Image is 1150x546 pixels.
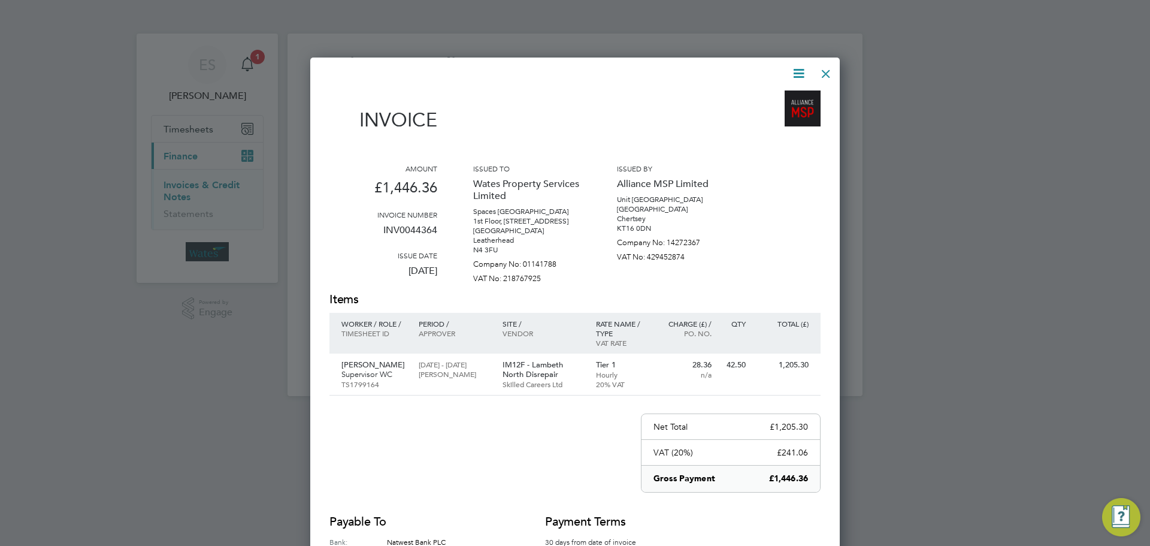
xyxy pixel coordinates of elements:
[769,473,808,485] p: £1,446.36
[473,226,581,236] p: [GEOGRAPHIC_DATA]
[724,319,746,328] p: QTY
[617,248,725,262] p: VAT No: 429452874
[341,319,407,328] p: Worker / Role /
[329,173,437,210] p: £1,446.36
[1102,498,1140,536] button: Engage Resource Center
[473,255,581,269] p: Company No: 01141788
[473,216,581,226] p: 1st Floor, [STREET_ADDRESS]
[617,164,725,173] h3: Issued by
[419,360,490,369] p: [DATE] - [DATE]
[770,421,808,432] p: £1,205.30
[329,219,437,251] p: INV0044364
[419,369,490,379] p: [PERSON_NAME]
[653,473,715,485] p: Gross Payment
[596,370,648,379] p: Hourly
[617,204,725,214] p: [GEOGRAPHIC_DATA]
[659,319,712,328] p: Charge (£) /
[419,319,490,328] p: Period /
[473,245,581,255] p: N4 3FU
[341,360,407,370] p: [PERSON_NAME]
[617,173,725,195] p: Alliance MSP Limited
[329,108,437,131] h1: Invoice
[329,210,437,219] h3: Invoice number
[617,224,725,233] p: KT16 0DN
[617,214,725,224] p: Chertsey
[341,379,407,389] p: TS1799164
[653,421,688,432] p: Net Total
[329,514,509,530] h2: Payable to
[473,236,581,245] p: Leatherhead
[659,370,712,379] p: n/a
[329,164,437,173] h3: Amount
[473,164,581,173] h3: Issued to
[596,360,648,370] p: Tier 1
[473,173,581,207] p: Wates Property Services Limited
[596,379,648,389] p: 20% VAT
[473,269,581,283] p: VAT No: 218767925
[473,207,581,216] p: Spaces [GEOGRAPHIC_DATA]
[596,319,648,338] p: Rate name / type
[545,514,653,530] h2: Payment terms
[653,447,693,458] p: VAT (20%)
[503,319,584,328] p: Site /
[329,291,821,308] h2: Items
[785,91,821,126] img: alliancemsp-logo-remittance.png
[341,328,407,338] p: Timesheet ID
[329,251,437,260] h3: Issue date
[777,447,808,458] p: £241.06
[659,360,712,370] p: 28.36
[596,338,648,348] p: VAT rate
[758,319,809,328] p: Total (£)
[758,360,809,370] p: 1,205.30
[659,328,712,338] p: Po. No.
[503,360,584,379] p: IM12F - Lambeth North Disrepair
[419,328,490,338] p: Approver
[329,260,437,291] p: [DATE]
[617,233,725,248] p: Company No: 14272367
[617,195,725,204] p: Unit [GEOGRAPHIC_DATA]
[341,370,407,379] p: Supervisor WC
[724,360,746,370] p: 42.50
[503,328,584,338] p: Vendor
[503,379,584,389] p: Skilled Careers Ltd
